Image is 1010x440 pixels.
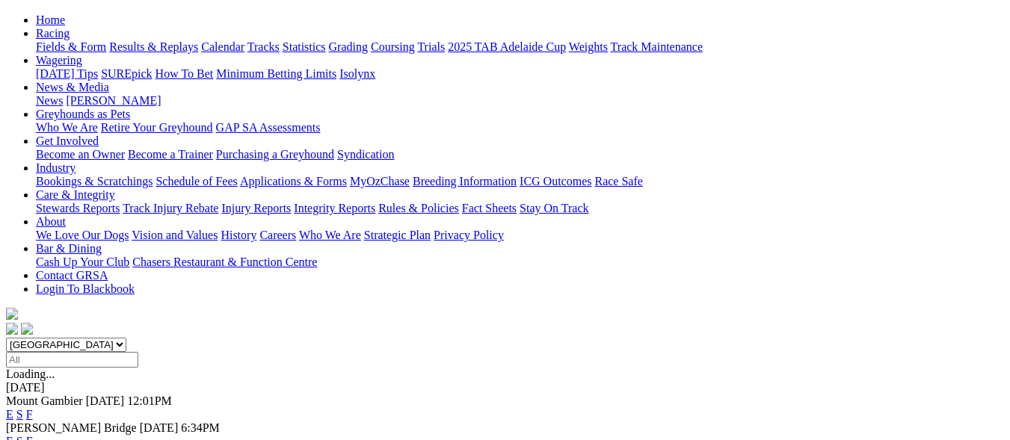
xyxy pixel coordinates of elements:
[109,40,198,53] a: Results & Replays
[434,229,504,241] a: Privacy Policy
[329,40,368,53] a: Grading
[240,175,347,188] a: Applications & Forms
[123,202,218,214] a: Track Injury Rebate
[36,175,153,188] a: Bookings & Scratchings
[36,148,125,161] a: Become an Owner
[594,175,642,188] a: Race Safe
[36,121,98,134] a: Who We Are
[36,202,1004,215] div: Care & Integrity
[36,81,109,93] a: News & Media
[350,175,410,188] a: MyOzChase
[216,67,336,80] a: Minimum Betting Limits
[36,121,1004,134] div: Greyhounds as Pets
[6,352,138,368] input: Select date
[448,40,566,53] a: 2025 TAB Adelaide Cup
[127,394,172,407] span: 12:01PM
[413,175,517,188] a: Breeding Information
[520,202,588,214] a: Stay On Track
[36,188,115,201] a: Care & Integrity
[101,121,213,134] a: Retire Your Greyhound
[36,229,129,241] a: We Love Our Dogs
[259,229,296,241] a: Careers
[36,148,1004,161] div: Get Involved
[36,215,66,228] a: About
[36,161,76,174] a: Industry
[417,40,445,53] a: Trials
[86,394,125,407] span: [DATE]
[221,202,291,214] a: Injury Reports
[36,94,1004,108] div: News & Media
[36,175,1004,188] div: Industry
[294,202,375,214] a: Integrity Reports
[247,40,280,53] a: Tracks
[216,148,334,161] a: Purchasing a Greyhound
[337,148,394,161] a: Syndication
[299,229,361,241] a: Who We Are
[36,202,120,214] a: Stewards Reports
[283,40,326,53] a: Statistics
[6,368,55,380] span: Loading...
[6,323,18,335] img: facebook.svg
[16,408,23,421] a: S
[6,421,137,434] span: [PERSON_NAME] Bridge
[36,54,82,66] a: Wagering
[611,40,703,53] a: Track Maintenance
[6,394,83,407] span: Mount Gambier
[26,408,33,421] a: F
[36,13,65,26] a: Home
[128,148,213,161] a: Become a Trainer
[132,229,218,241] a: Vision and Values
[371,40,415,53] a: Coursing
[66,94,161,107] a: [PERSON_NAME]
[36,40,106,53] a: Fields & Form
[339,67,375,80] a: Isolynx
[221,229,256,241] a: History
[6,408,13,421] a: E
[216,121,321,134] a: GAP SA Assessments
[364,229,431,241] a: Strategic Plan
[21,323,33,335] img: twitter.svg
[155,175,237,188] a: Schedule of Fees
[101,67,152,80] a: SUREpick
[378,202,459,214] a: Rules & Policies
[201,40,244,53] a: Calendar
[520,175,591,188] a: ICG Outcomes
[36,255,1004,269] div: Bar & Dining
[36,269,108,282] a: Contact GRSA
[36,134,99,147] a: Get Involved
[6,381,1004,394] div: [DATE]
[36,108,130,120] a: Greyhounds as Pets
[181,421,220,434] span: 6:34PM
[36,27,70,40] a: Racing
[36,67,98,80] a: [DATE] Tips
[132,255,317,268] a: Chasers Restaurant & Function Centre
[36,282,135,295] a: Login To Blackbook
[36,255,129,268] a: Cash Up Your Club
[6,308,18,320] img: logo-grsa-white.png
[36,67,1004,81] div: Wagering
[36,40,1004,54] div: Racing
[36,242,102,255] a: Bar & Dining
[36,94,63,107] a: News
[140,421,179,434] span: [DATE]
[155,67,214,80] a: How To Bet
[36,229,1004,242] div: About
[569,40,608,53] a: Weights
[462,202,517,214] a: Fact Sheets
